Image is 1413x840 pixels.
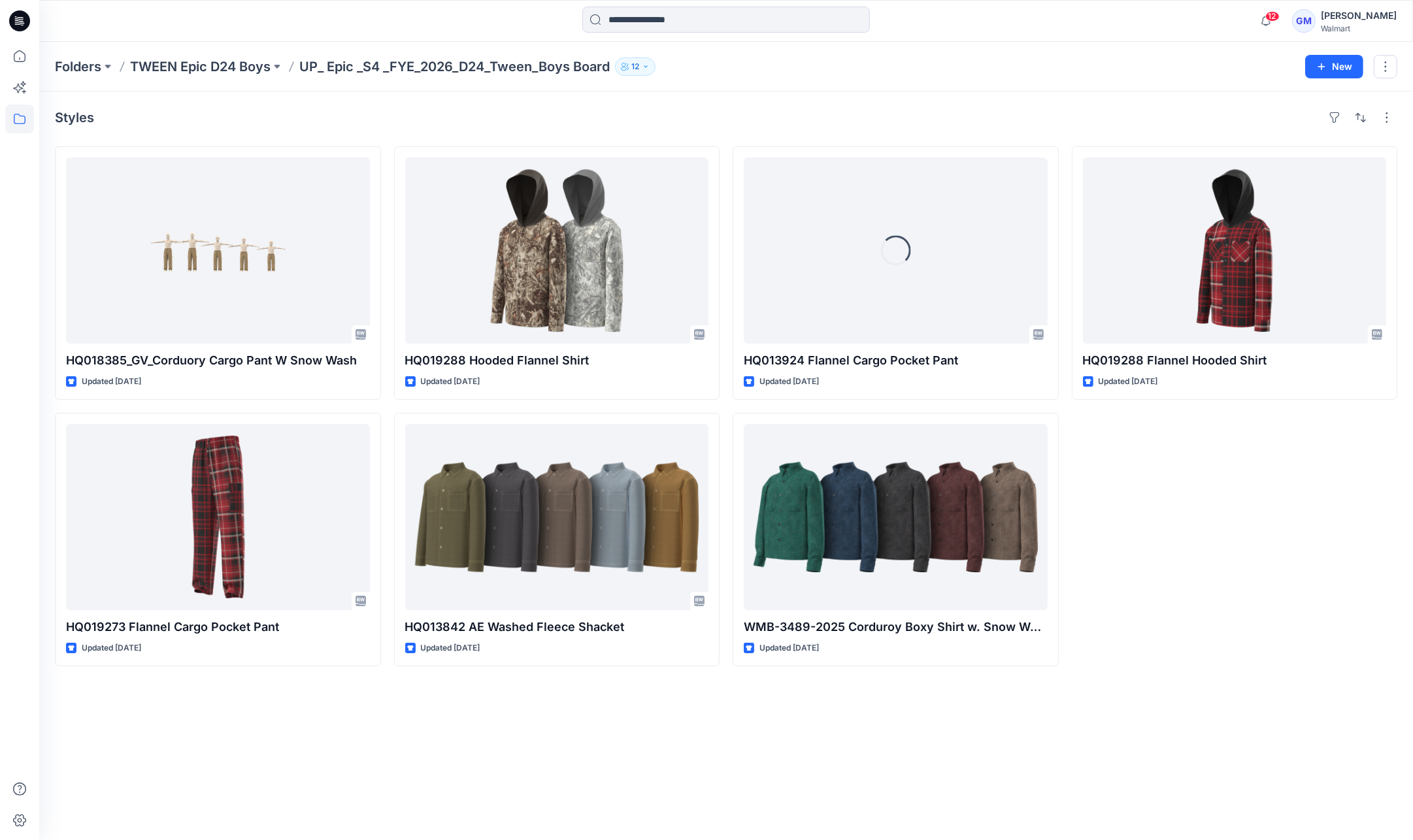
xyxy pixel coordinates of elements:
div: Walmart [1321,24,1397,33]
p: HQ013924 Flannel Cargo Pocket Pant [744,351,1048,370]
p: HQ018385_GV_Corduory Cargo Pant W Snow Wash [66,351,370,370]
p: HQ019273 Flannel Cargo Pocket Pant [66,618,370,636]
a: Folders [55,57,101,76]
p: HQ019288 Flannel Hooded Shirt [1083,351,1387,370]
span: 12 [1265,11,1280,22]
a: HQ013842 AE Washed Fleece Shacket [405,424,709,610]
p: Updated [DATE] [1099,375,1158,389]
div: [PERSON_NAME] [1321,8,1397,24]
a: HQ019273 Flannel Cargo Pocket Pant [66,424,370,610]
button: New [1305,55,1363,78]
p: Updated [DATE] [82,641,141,655]
p: HQ019288 Hooded Flannel Shirt [405,351,709,370]
p: WMB-3489-2025 Corduroy Boxy Shirt w. Snow Wash [744,618,1048,636]
a: HQ018385_GV_Corduory Cargo Pant W Snow Wash [66,157,370,344]
div: GM [1292,9,1316,33]
button: 12 [615,57,656,76]
p: HQ013842 AE Washed Fleece Shacket [405,618,709,636]
p: UP_ Epic _S4 _FYE_2026_D24_Tween_Boys Board [299,57,610,76]
a: HQ019288 Flannel Hooded Shirt [1083,157,1387,344]
p: Updated [DATE] [421,641,480,655]
a: TWEEN Epic D24 Boys [130,57,271,76]
a: WMB-3489-2025 Corduroy Boxy Shirt w. Snow Wash [744,424,1048,610]
a: HQ019288 Hooded Flannel Shirt [405,157,709,344]
p: 12 [631,59,639,74]
p: Updated [DATE] [421,375,480,389]
p: Updated [DATE] [82,375,141,389]
p: Updated [DATE] [759,641,819,655]
h4: Styles [55,110,94,125]
p: Updated [DATE] [759,375,819,389]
